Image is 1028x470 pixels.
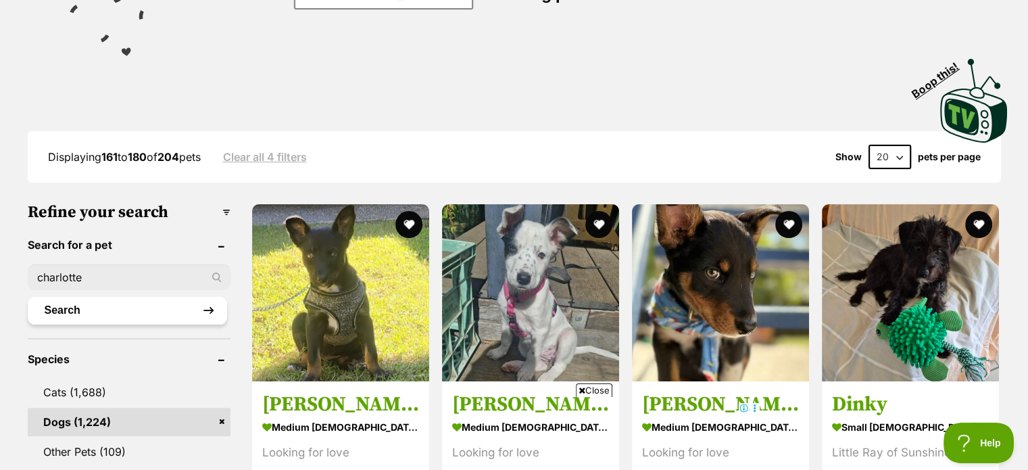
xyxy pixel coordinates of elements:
[395,211,422,238] button: favourite
[28,264,230,290] input: Toby
[28,353,230,365] header: Species
[940,59,1008,143] img: PetRescue TV logo
[585,211,612,238] button: favourite
[128,150,147,164] strong: 180
[452,392,609,417] h3: [PERSON_NAME]
[576,383,612,397] span: Close
[944,423,1014,463] iframe: Help Scout Beacon - Open
[28,378,230,406] a: Cats (1,688)
[262,444,419,462] div: Looking for love
[835,151,862,162] span: Show
[252,204,429,381] img: Anna - Australian Kelpie Dog
[966,211,993,238] button: favourite
[157,150,179,164] strong: 204
[48,150,201,164] span: Displaying to of pets
[442,204,619,381] img: Elsa - Australian Kelpie Dog
[832,392,989,417] h3: Dinky
[28,408,230,436] a: Dogs (1,224)
[642,392,799,417] h3: [PERSON_NAME]
[268,402,760,463] iframe: Advertisement
[832,417,989,437] strong: small [DEMOGRAPHIC_DATA] Dog
[28,203,230,222] h3: Refine your search
[262,417,419,437] strong: medium [DEMOGRAPHIC_DATA] Dog
[832,444,989,462] div: Little Ray of Sunshine
[918,151,981,162] label: pets per page
[28,239,230,251] header: Search for a pet
[775,211,802,238] button: favourite
[910,51,972,100] span: Boop this!
[632,204,809,381] img: Kristoff - Australian Kelpie Dog
[28,438,230,466] a: Other Pets (109)
[822,204,999,381] img: Dinky - Poodle (Toy) Dog
[940,47,1008,145] a: Boop this!
[223,151,307,163] a: Clear all 4 filters
[28,297,227,324] button: Search
[262,392,419,417] h3: [PERSON_NAME]
[101,150,118,164] strong: 161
